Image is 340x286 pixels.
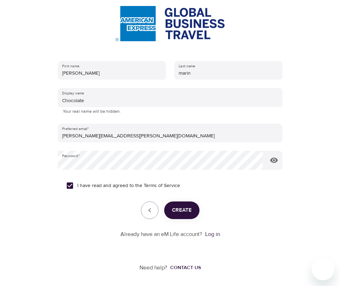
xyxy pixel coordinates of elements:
[170,264,201,271] div: Contact us
[139,264,167,272] p: Need help?
[205,231,220,238] a: Log in
[77,182,180,189] span: I have read and agreed to the
[63,108,278,115] p: Your real name will be hidden.
[115,6,224,41] img: AmEx%20GBT%20logo.png
[144,182,180,189] a: Terms of Service
[172,206,192,215] span: Create
[120,230,202,238] p: Already have an eM Life account?
[167,264,201,271] a: Contact us
[164,201,199,219] button: Create
[312,258,334,280] iframe: Button to launch messaging window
